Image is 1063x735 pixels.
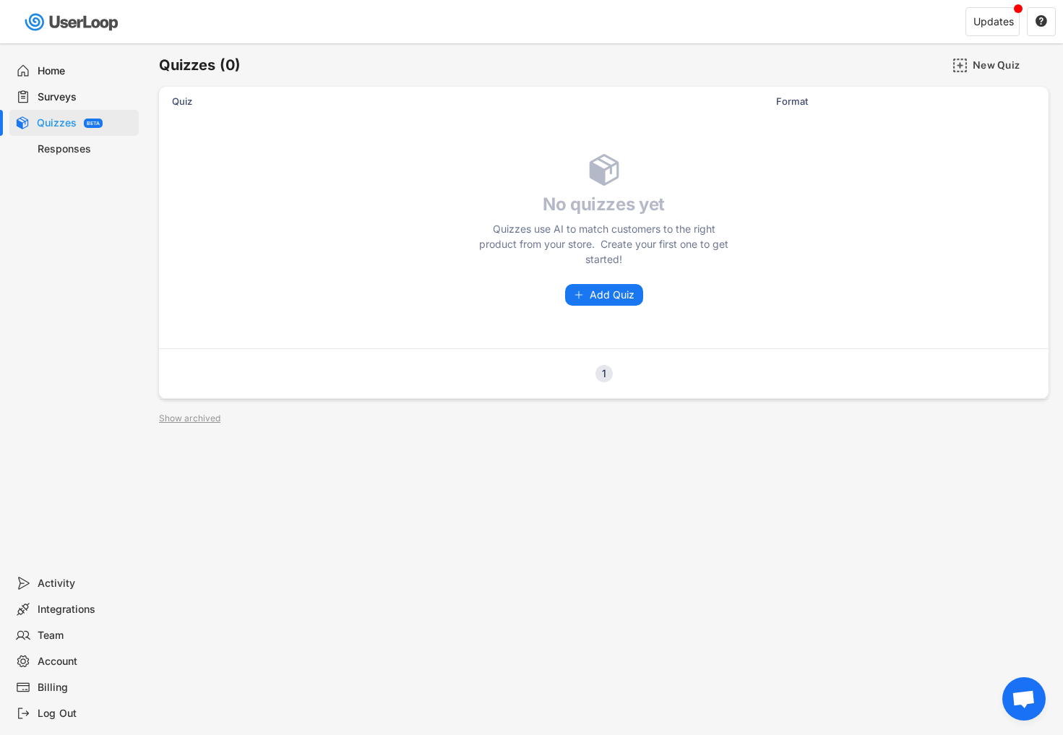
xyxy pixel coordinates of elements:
img: AddMajor.svg [952,58,968,73]
div: Activity [38,577,133,590]
div: Team [38,629,133,642]
span: Add Quiz [590,290,634,300]
text:  [1036,14,1047,27]
div: Format [776,95,921,108]
button:  [1035,15,1048,28]
button: Add Quiz [565,284,643,306]
div: Open chat [1002,677,1046,721]
div: Billing [38,681,133,695]
div: Log Out [38,707,133,721]
div: Integrations [38,603,133,616]
div: Home [38,64,133,78]
div: 1 [595,369,613,379]
div: Surveys [38,90,133,104]
div: Account [38,655,133,669]
div: Quizzes [37,116,77,130]
div: Updates [973,17,1014,27]
div: Responses [38,142,133,156]
h4: No quizzes yet [474,194,734,215]
div: Quiz [172,95,767,108]
h6: Quizzes (0) [159,56,241,75]
div: Quizzes use AI to match customers to the right product from your store. Create your first one to ... [474,221,734,267]
div: New Quiz [973,59,1045,72]
div: BETA [87,121,100,126]
div: Show archived [159,414,220,423]
img: userloop-logo-01.svg [22,7,124,37]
